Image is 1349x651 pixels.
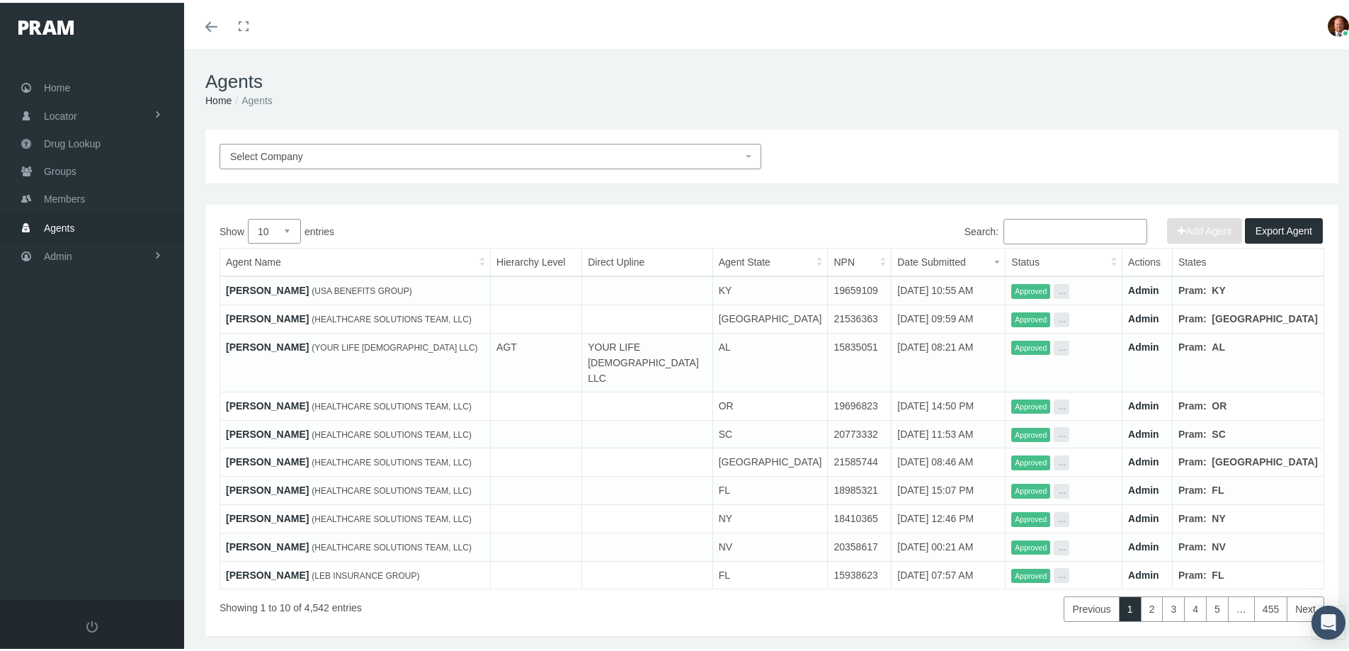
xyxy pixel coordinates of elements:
span: Home [44,72,70,98]
a: Admin [1128,339,1159,350]
th: Actions [1122,246,1173,274]
td: [DATE] 14:50 PM [892,389,1006,417]
span: Agents [44,212,75,239]
span: Approved [1011,338,1050,353]
span: Approved [1011,281,1050,296]
button: Export Agent [1245,215,1323,241]
span: (HEALTHCARE SOLUTIONS TEAM, LLC) [312,483,472,493]
b: AL [1212,339,1225,350]
span: Approved [1011,310,1050,324]
td: 19696823 [828,389,892,417]
b: Pram: [1178,339,1207,350]
td: 21585744 [828,446,892,474]
td: FL [712,474,828,502]
a: 3 [1162,594,1185,619]
b: FL [1212,482,1224,493]
span: (HEALTHCARE SOLUTIONS TEAM, LLC) [312,455,472,465]
label: Search: [964,216,1147,242]
a: … [1228,594,1255,619]
b: Pram: [1178,282,1207,293]
th: Agent State: activate to sort column ascending [712,246,828,274]
button: ... [1054,281,1069,296]
a: [PERSON_NAME] [226,567,309,578]
td: NV [712,530,828,558]
button: ... [1054,509,1069,524]
b: [GEOGRAPHIC_DATA] [1212,310,1318,322]
a: 4 [1184,594,1207,619]
img: PRAM_20_x_78.png [18,18,74,32]
b: NV [1212,538,1225,550]
span: Members [44,183,85,210]
td: FL [712,558,828,587]
a: Home [205,92,232,103]
img: S_Profile_Picture_693.jpg [1328,13,1349,34]
td: AGT [491,330,582,389]
button: ... [1054,481,1069,496]
a: Admin [1128,453,1159,465]
a: [PERSON_NAME] [226,310,309,322]
b: OR [1212,397,1226,409]
td: [DATE] 09:59 AM [892,302,1006,331]
a: [PERSON_NAME] [226,282,309,293]
a: 5 [1206,594,1229,619]
input: Search: [1003,216,1147,242]
button: ... [1054,538,1069,553]
a: Admin [1128,397,1159,409]
b: Pram: [1178,453,1207,465]
a: Admin [1128,482,1159,493]
td: AL [712,330,828,389]
b: Pram: [1178,310,1207,322]
td: 21536363 [828,302,892,331]
span: (LEB INSURANCE GROUP) [312,568,419,578]
b: Pram: [1178,538,1207,550]
th: Direct Upline [582,246,713,274]
a: [PERSON_NAME] [226,453,309,465]
button: ... [1054,397,1069,412]
td: 20358617 [828,530,892,558]
a: 1 [1119,594,1142,619]
b: Pram: [1178,510,1207,521]
span: (HEALTHCARE SOLUTIONS TEAM, LLC) [312,540,472,550]
td: [DATE] 15:07 PM [892,474,1006,502]
td: 15938623 [828,558,892,587]
td: [DATE] 08:21 AM [892,330,1006,389]
b: FL [1212,567,1224,578]
a: Admin [1128,538,1159,550]
button: ... [1054,453,1069,468]
button: ... [1054,338,1069,353]
div: Open Intercom Messenger [1311,603,1345,637]
td: 15835051 [828,330,892,389]
span: Approved [1011,453,1050,468]
th: Agent Name: activate to sort column ascending [220,246,491,274]
a: Admin [1128,426,1159,437]
td: [DATE] 07:57 AM [892,558,1006,587]
a: [PERSON_NAME] [226,397,309,409]
a: [PERSON_NAME] [226,426,309,437]
td: 19659109 [828,273,892,302]
b: SC [1212,426,1225,437]
b: NY [1212,510,1225,521]
a: Next [1287,594,1324,619]
span: Select Company [230,148,303,159]
span: (HEALTHCARE SOLUTIONS TEAM, LLC) [312,399,472,409]
button: ... [1054,424,1069,439]
td: 18410365 [828,502,892,531]
span: Admin [44,240,72,267]
span: Approved [1011,425,1050,440]
th: States [1172,246,1324,274]
a: [PERSON_NAME] [226,482,309,493]
span: Approved [1011,566,1050,581]
span: (HEALTHCARE SOLUTIONS TEAM, LLC) [312,511,472,521]
b: Pram: [1178,567,1207,578]
th: Hierarchy Level [491,246,582,274]
b: Pram: [1178,482,1207,493]
td: [DATE] 08:46 AM [892,446,1006,474]
th: NPN: activate to sort column ascending [828,246,892,274]
b: Pram: [1178,397,1207,409]
button: ... [1054,310,1069,324]
td: [DATE] 11:53 AM [892,417,1006,446]
td: NY [712,502,828,531]
td: [GEOGRAPHIC_DATA] [712,446,828,474]
a: Previous [1064,594,1119,619]
a: Admin [1128,282,1159,293]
